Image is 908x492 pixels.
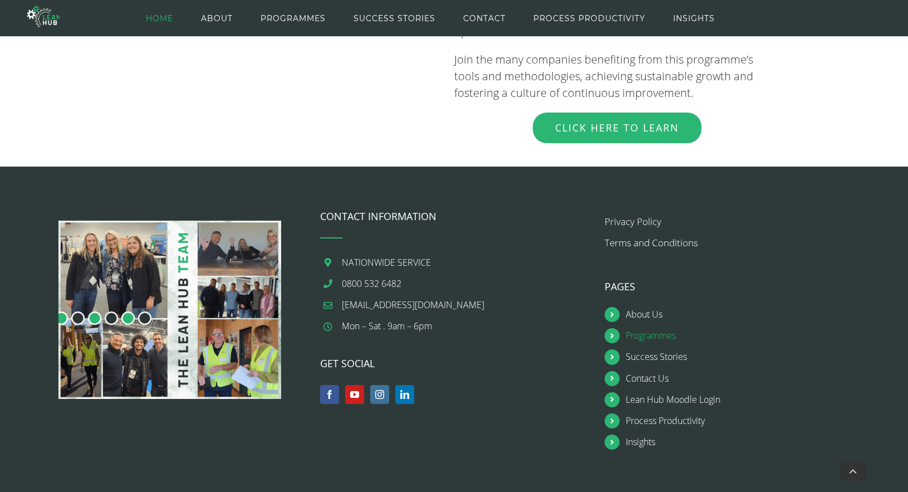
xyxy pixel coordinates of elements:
[626,349,872,364] a: Success Stories
[454,52,753,100] span: Join the many companies benefiting from this programme’s tools and methodologies, achieving susta...
[626,392,872,407] a: Lean Hub Moodle Login
[320,385,339,404] a: Facebook
[395,385,414,404] a: LinkedIn
[605,236,698,249] a: Terms and Conditions
[320,358,588,368] h4: GET SOCIAL
[626,435,872,450] a: Insights
[626,371,872,386] a: Contact Us
[345,385,364,404] a: YouTube
[27,1,60,32] img: The Lean Hub | Optimising productivity with Lean Logo
[626,307,872,322] a: About Us
[605,215,661,228] a: Privacy Policy
[555,121,679,134] span: Click Here to Learn
[342,298,588,313] a: [EMAIL_ADDRESS][DOMAIN_NAME]
[342,319,588,334] div: Mon – Sat . 9am – 6pm
[605,281,872,291] h4: PAGES
[370,385,389,404] a: Instagram
[626,328,872,343] a: Programmes
[342,276,588,291] a: 0800 532 6482
[342,256,431,269] span: NATIONWIDE SERVICE
[626,413,872,428] a: Process Productivity
[320,211,588,221] h4: CONTACT INFORMATION
[533,113,701,143] a: Click Here to Learn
